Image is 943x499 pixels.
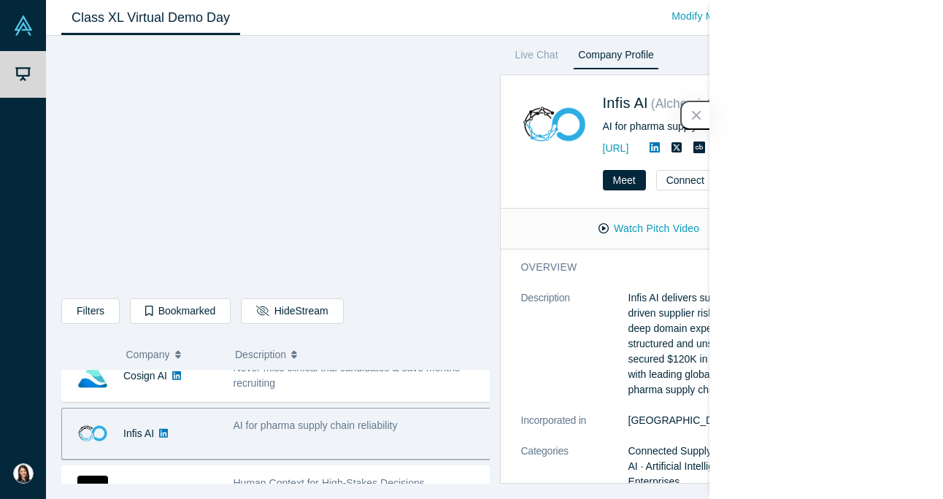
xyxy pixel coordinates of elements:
a: Class XL Virtual Demo Day [61,1,240,35]
span: Description [235,339,286,370]
dt: Description [521,290,628,413]
span: Company [126,339,170,370]
a: Company Profile [573,46,658,69]
p: Infis AI delivers supply-chain resilience for pharma through AI-driven supplier risk automation. ... [628,290,918,398]
small: ( Alchemist 39 ) [651,96,733,111]
button: HideStream [241,298,343,324]
button: Bookmarked [130,298,231,324]
button: Company [126,339,220,370]
a: Infis AI [603,95,648,111]
dd: [GEOGRAPHIC_DATA] [628,413,918,428]
dt: Incorporated in [521,413,628,444]
a: Modify My Registration [656,4,794,29]
a: Infis AI [123,428,154,439]
button: Filters [61,298,120,324]
img: Infis AI's Logo [77,418,108,449]
span: AI for pharma supply chain reliability [234,419,398,431]
img: Alchemist Vault Logo [13,15,34,36]
img: Sarah Smith's Account [13,463,34,484]
img: Infis AI's Logo [521,91,588,158]
button: Watch Pitch Video [583,216,715,241]
h3: overview [521,260,898,275]
a: [URL] [603,142,629,154]
span: Connected Supply Chain · Workflows · Supply Chain Visibility · AI · Artificial Intelligence · AI ... [628,445,912,487]
img: Cosign AI's Logo [77,360,108,391]
div: AI for pharma supply chain reliability [603,119,907,134]
button: Description [235,339,480,370]
iframe: Alchemist Class XL Demo Day: Vault [62,47,489,287]
button: Connect [656,170,715,190]
span: Human Context for High-Stakes Decisions [234,477,425,489]
a: Cosign AI [123,370,167,382]
a: Live Chat [510,46,563,69]
button: Meet [603,170,646,190]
